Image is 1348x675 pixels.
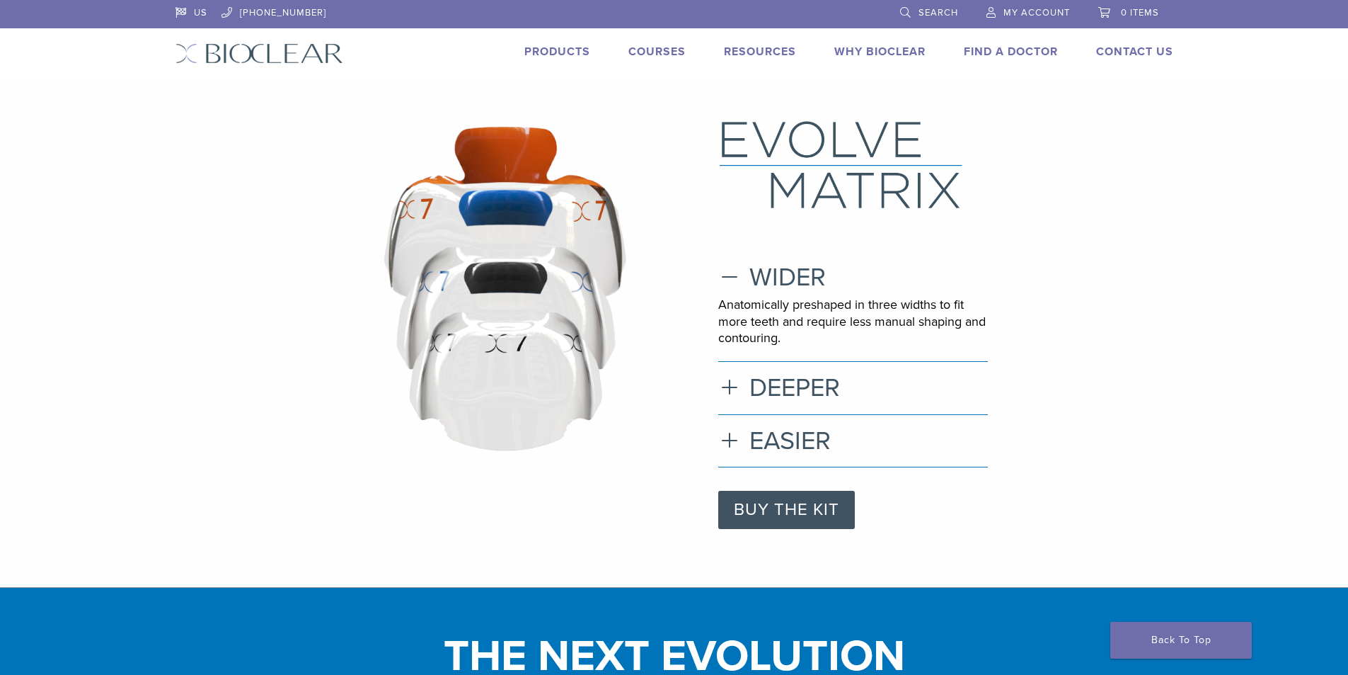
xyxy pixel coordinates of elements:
[628,45,686,59] a: Courses
[175,43,343,64] img: Bioclear
[718,297,988,346] p: Anatomically preshaped in three widths to fit more teeth and require less manual shaping and cont...
[718,373,988,403] h3: DEEPER
[718,426,988,456] h3: EASIER
[1121,7,1159,18] span: 0 items
[718,262,988,293] h3: WIDER
[724,45,796,59] a: Resources
[834,45,926,59] a: Why Bioclear
[524,45,590,59] a: Products
[1110,622,1252,659] a: Back To Top
[1003,7,1070,18] span: My Account
[1096,45,1173,59] a: Contact Us
[165,640,1184,674] h1: THE NEXT EVOLUTION
[964,45,1058,59] a: Find A Doctor
[918,7,958,18] span: Search
[718,491,855,529] a: BUY THE KIT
